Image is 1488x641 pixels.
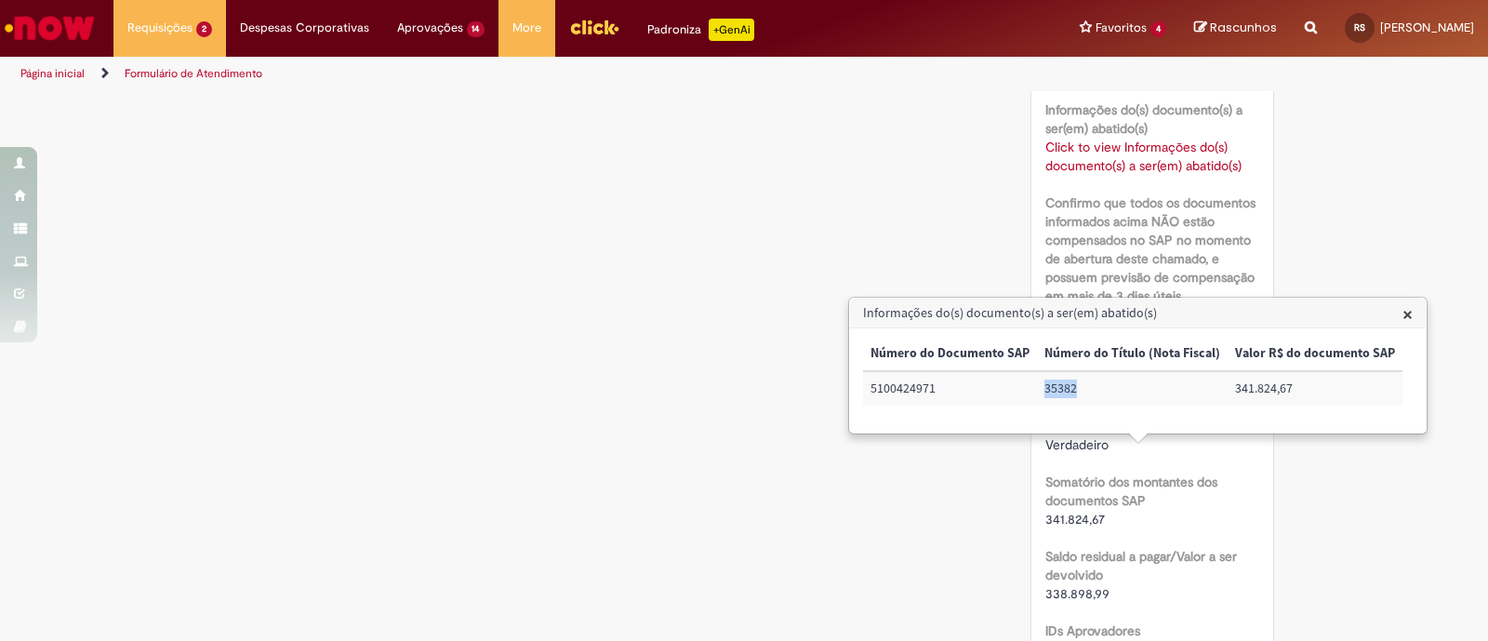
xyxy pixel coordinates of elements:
[1045,101,1242,137] b: Informações do(s) documento(s) a ser(em) abatido(s)
[397,19,463,37] span: Aprovações
[1045,511,1105,527] span: 341.824,67
[1228,337,1402,371] th: Valor R$ do documento SAP
[1045,622,1140,639] b: IDs Aprovadores
[1045,194,1255,304] b: Confirmo que todos os documentos informados acima NÃO estão compensados no SAP no momento de aber...
[1194,20,1277,37] a: Rascunhos
[196,21,212,37] span: 2
[1354,21,1365,33] span: RS
[125,66,262,81] a: Formulário de Atendimento
[1402,304,1413,324] button: Close
[569,13,619,41] img: click_logo_yellow_360x200.png
[850,299,1426,328] h3: Informações do(s) documento(s) a ser(em) abatido(s)
[14,57,978,91] ul: Trilhas de página
[863,371,1037,406] td: Número do Documento SAP: 5100424971
[647,19,754,41] div: Padroniza
[848,297,1428,434] div: Informações do(s) documento(s) a ser(em) abatido(s)
[1096,19,1147,37] span: Favoritos
[240,19,369,37] span: Despesas Corporativas
[1037,371,1228,406] td: Número do Título (Nota Fiscal): 35382
[467,21,485,37] span: 14
[1380,20,1474,35] span: [PERSON_NAME]
[512,19,541,37] span: More
[20,66,85,81] a: Página inicial
[1037,337,1228,371] th: Número do Título (Nota Fiscal)
[1228,371,1402,406] td: Valor R$ do documento SAP: 341.824,67
[1045,139,1242,174] a: Click to view Informações do(s) documento(s) a ser(em) abatido(s)
[1402,301,1413,327] span: ×
[1045,585,1109,602] span: 338.898,99
[1045,548,1237,583] b: Saldo residual a pagar/Valor a ser devolvido
[1045,436,1109,453] span: Verdadeiro
[1045,474,1217,509] b: Somatório dos montantes dos documentos SAP
[2,9,98,47] img: ServiceNow
[863,337,1037,371] th: Número do Documento SAP
[709,19,754,41] p: +GenAi
[1210,19,1277,36] span: Rascunhos
[127,19,193,37] span: Requisições
[1150,21,1166,37] span: 4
